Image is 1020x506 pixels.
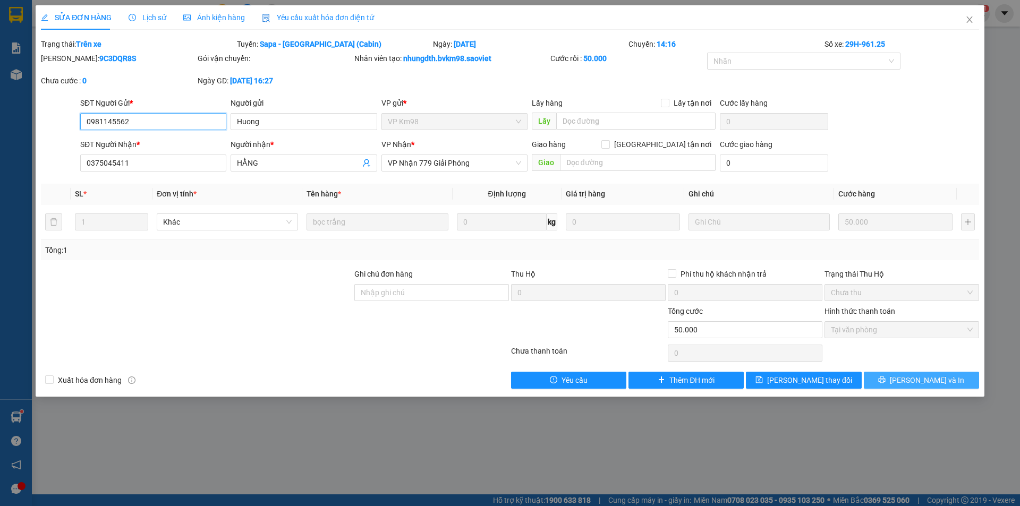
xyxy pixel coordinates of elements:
span: printer [878,376,886,384]
span: Lịch sử [129,13,166,22]
div: Chưa cước : [41,75,195,87]
span: [PERSON_NAME] và In [890,374,964,386]
button: printer[PERSON_NAME] và In [864,372,979,389]
img: icon [262,14,270,22]
span: Chưa thu [831,285,973,301]
span: Khác [163,214,292,230]
div: Số xe: [823,38,980,50]
label: Hình thức thanh toán [824,307,895,315]
div: Người gửi [231,97,377,109]
span: plus [658,376,665,384]
span: VP Nhận 779 Giải Phóng [388,155,521,171]
div: Tuyến: [236,38,432,50]
span: VP Km98 [388,114,521,130]
span: exclamation-circle [550,376,557,384]
span: SỬA ĐƠN HÀNG [41,13,112,22]
span: kg [547,213,557,230]
span: [GEOGRAPHIC_DATA] tận nơi [610,139,716,150]
span: close [965,15,974,24]
b: 0 [82,76,87,85]
b: nhungdth.bvkm98.saoviet [403,54,491,63]
span: Cước hàng [838,190,875,198]
span: Thêm ĐH mới [669,374,715,386]
label: Cước giao hàng [720,140,772,149]
input: 0 [838,213,953,230]
b: [DATE] [454,40,476,48]
div: Người nhận [231,139,377,150]
input: Ghi chú đơn hàng [354,284,509,301]
div: Gói vận chuyển: [198,53,352,64]
span: SL [75,190,83,198]
button: Close [955,5,984,35]
span: Giao hàng [532,140,566,149]
div: Tổng: 1 [45,244,394,256]
label: Ghi chú đơn hàng [354,270,413,278]
input: Cước giao hàng [720,155,828,171]
button: delete [45,213,62,230]
span: picture [183,14,191,21]
span: Yêu cầu [562,374,588,386]
span: Định lượng [488,190,526,198]
div: [PERSON_NAME]: [41,53,195,64]
div: Ngày GD: [198,75,352,87]
b: 29H-961.25 [845,40,885,48]
b: 14:16 [657,40,676,48]
span: Tên hàng [307,190,341,198]
span: save [755,376,763,384]
span: info-circle [128,376,135,384]
div: Chưa thanh toán [510,345,667,364]
label: Cước lấy hàng [720,99,768,107]
b: 50.000 [583,54,607,63]
input: Dọc đường [560,154,716,171]
div: Ngày: [432,38,628,50]
div: SĐT Người Nhận [80,139,226,150]
input: 0 [566,213,680,230]
button: plus [961,213,975,230]
input: Ghi Chú [688,213,830,230]
b: Sapa - [GEOGRAPHIC_DATA] (Cabin) [260,40,381,48]
span: edit [41,14,48,21]
span: Lấy tận nơi [669,97,716,109]
span: Yêu cầu xuất hóa đơn điện tử [262,13,374,22]
span: user-add [362,159,371,167]
div: SĐT Người Gửi [80,97,226,109]
span: Thu Hộ [511,270,535,278]
span: Ảnh kiện hàng [183,13,245,22]
span: Lấy [532,113,556,130]
span: Giao [532,154,560,171]
div: Nhân viên tạo: [354,53,548,64]
span: Lấy hàng [532,99,563,107]
input: VD: Bàn, Ghế [307,213,448,230]
span: [PERSON_NAME] thay đổi [767,374,852,386]
div: Cước rồi : [550,53,705,64]
input: Dọc đường [556,113,716,130]
div: Trạng thái: [40,38,236,50]
span: Tại văn phòng [831,322,973,338]
span: Tổng cước [668,307,703,315]
th: Ghi chú [684,184,834,204]
span: Giá trị hàng [566,190,605,198]
input: Cước lấy hàng [720,113,828,130]
div: Chuyến: [627,38,823,50]
span: Phí thu hộ khách nhận trả [676,268,771,280]
button: exclamation-circleYêu cầu [511,372,626,389]
span: Xuất hóa đơn hàng [54,374,126,386]
b: Trên xe [76,40,101,48]
b: [DATE] 16:27 [230,76,273,85]
button: save[PERSON_NAME] thay đổi [746,372,861,389]
div: VP gửi [381,97,528,109]
span: Đơn vị tính [157,190,197,198]
span: VP Nhận [381,140,411,149]
span: clock-circle [129,14,136,21]
button: plusThêm ĐH mới [628,372,744,389]
b: 9C3DQR8S [99,54,136,63]
div: Trạng thái Thu Hộ [824,268,979,280]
